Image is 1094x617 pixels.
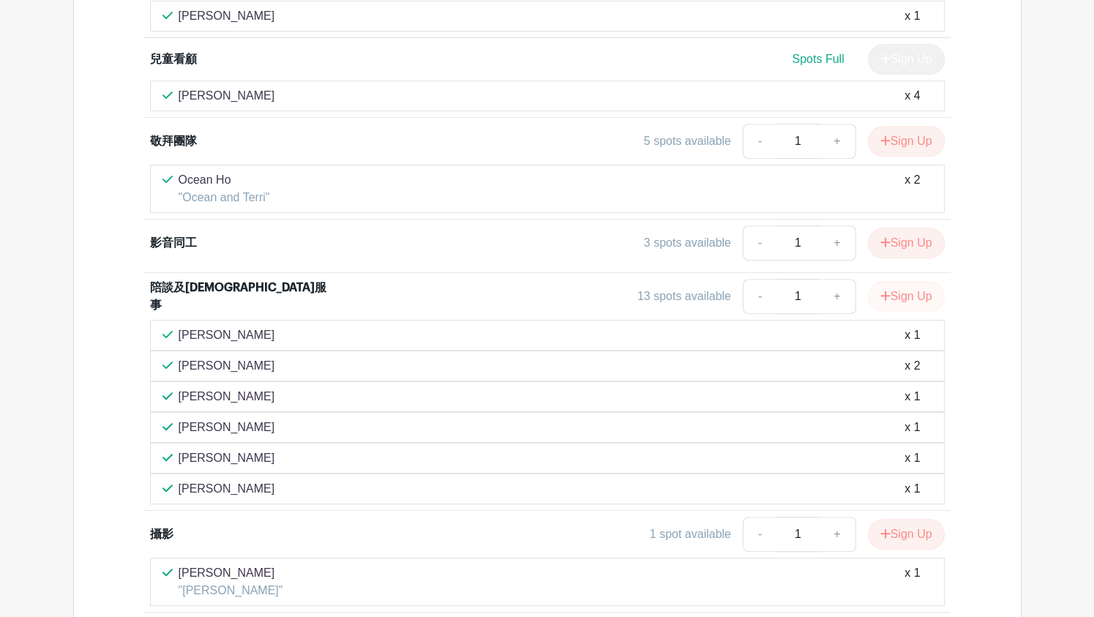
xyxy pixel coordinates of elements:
[150,234,197,252] div: 影音同工
[650,526,731,543] div: 1 spot available
[150,132,197,150] div: 敬拜團隊
[150,279,331,314] div: 陪談及[DEMOGRAPHIC_DATA]服事
[904,7,920,25] div: x 1
[868,126,945,157] button: Sign Up
[819,279,855,314] a: +
[904,388,920,405] div: x 1
[868,519,945,550] button: Sign Up
[792,53,844,65] span: Spots Full
[179,87,275,105] p: [PERSON_NAME]
[179,357,275,375] p: [PERSON_NAME]
[179,7,275,25] p: [PERSON_NAME]
[904,87,920,105] div: x 4
[150,526,173,543] div: 攝影
[179,564,283,582] p: [PERSON_NAME]
[904,326,920,344] div: x 1
[179,326,275,344] p: [PERSON_NAME]
[904,564,920,599] div: x 1
[868,228,945,258] button: Sign Up
[904,171,920,206] div: x 2
[179,171,270,189] p: Ocean Ho
[179,449,275,467] p: [PERSON_NAME]
[904,449,920,467] div: x 1
[819,225,855,261] a: +
[179,388,275,405] p: [PERSON_NAME]
[819,124,855,159] a: +
[904,357,920,375] div: x 2
[743,124,776,159] a: -
[179,189,270,206] p: "Ocean and Terri"
[179,582,283,599] p: "[PERSON_NAME]"
[868,281,945,312] button: Sign Up
[819,517,855,552] a: +
[179,419,275,436] p: [PERSON_NAME]
[743,225,776,261] a: -
[179,480,275,498] p: [PERSON_NAME]
[637,288,731,305] div: 13 spots available
[743,517,776,552] a: -
[743,279,776,314] a: -
[904,480,920,498] div: x 1
[644,132,731,150] div: 5 spots available
[904,419,920,436] div: x 1
[644,234,731,252] div: 3 spots available
[150,51,197,68] div: 兒童看顧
